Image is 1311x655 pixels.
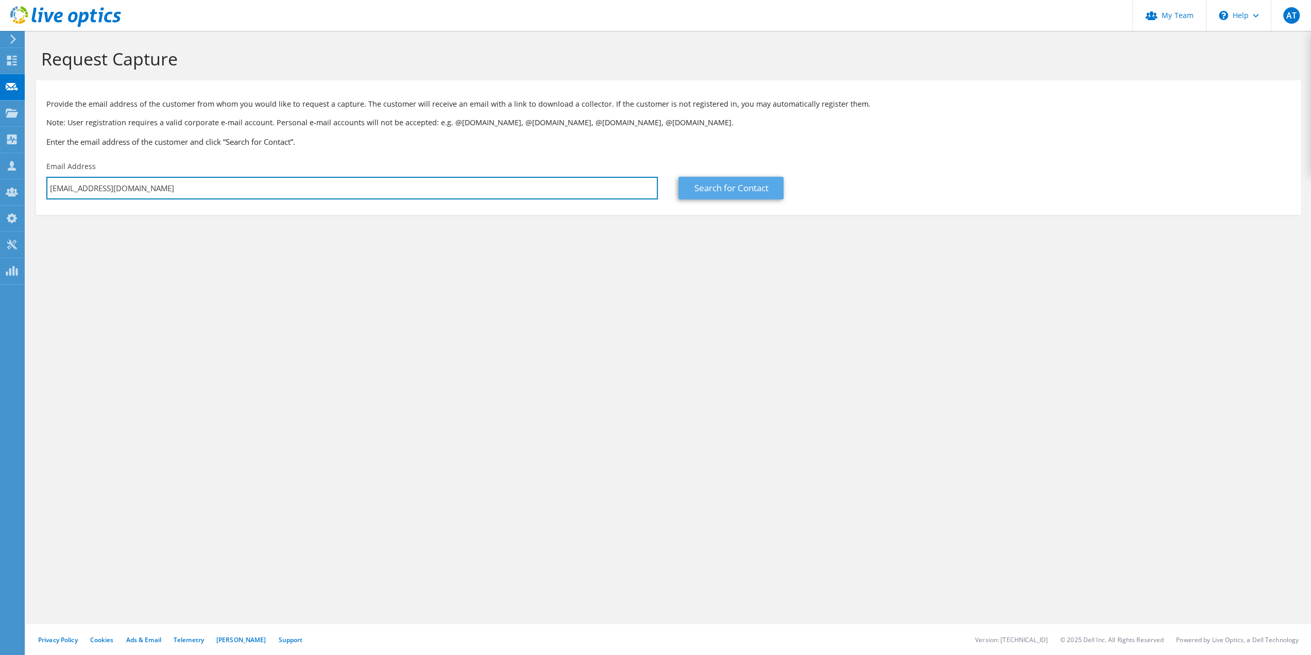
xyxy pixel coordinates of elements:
[90,635,114,644] a: Cookies
[46,98,1290,110] p: Provide the email address of the customer from whom you would like to request a capture. The cust...
[975,635,1048,644] li: Version: [TECHNICAL_ID]
[126,635,161,644] a: Ads & Email
[1219,11,1228,20] svg: \n
[174,635,204,644] a: Telemetry
[1176,635,1299,644] li: Powered by Live Optics, a Dell Technology
[678,177,784,199] a: Search for Contact
[38,635,78,644] a: Privacy Policy
[46,161,96,172] label: Email Address
[41,48,1290,70] h1: Request Capture
[1283,7,1300,24] span: AT
[216,635,266,644] a: [PERSON_NAME]
[46,117,1290,128] p: Note: User registration requires a valid corporate e-mail account. Personal e-mail accounts will ...
[279,635,303,644] a: Support
[1060,635,1164,644] li: © 2025 Dell Inc. All Rights Reserved
[46,136,1290,147] h3: Enter the email address of the customer and click “Search for Contact”.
